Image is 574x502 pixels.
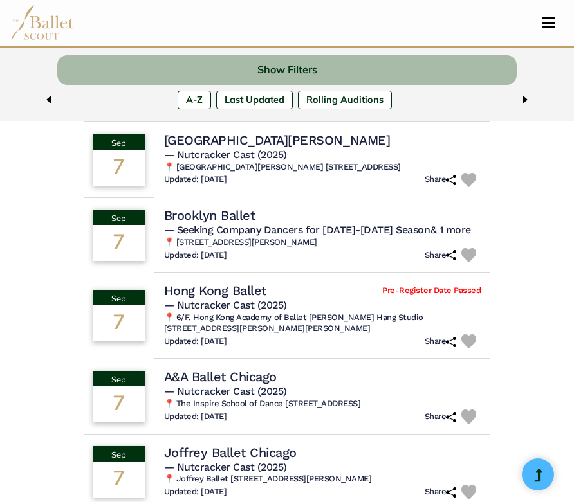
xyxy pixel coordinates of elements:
[164,282,266,299] h4: Hong Kong Ballet
[164,487,227,498] h6: Updated: [DATE]
[425,174,457,185] h6: Share
[93,462,145,498] div: 7
[93,134,145,150] div: Sep
[164,368,277,385] h4: A&A Ballet Chicago
[164,461,287,473] span: — Nutcracker Cast (2025)
[164,207,255,224] h4: Brooklyn Ballet
[93,150,145,186] div: 7
[93,386,145,422] div: 7
[533,17,564,29] button: Toggle navigation
[93,225,145,261] div: 7
[164,132,391,148] h4: [GEOGRAPHIC_DATA][PERSON_NAME]
[164,312,481,334] h6: 📍 6/F, Hong Kong Academy of Ballet [PERSON_NAME] Hang Studio [STREET_ADDRESS][PERSON_NAME][PERSON...
[430,224,471,236] a: & 1 more
[178,91,211,109] label: A-Z
[298,91,392,109] label: Rolling Auditions
[164,162,481,173] h6: 📍 [GEOGRAPHIC_DATA][PERSON_NAME] [STREET_ADDRESS]
[164,250,227,261] h6: Updated: [DATE]
[425,411,457,422] h6: Share
[216,91,293,109] label: Last Updated
[164,336,227,347] h6: Updated: [DATE]
[93,371,145,386] div: Sep
[164,411,227,422] h6: Updated: [DATE]
[164,237,481,248] h6: 📍 [STREET_ADDRESS][PERSON_NAME]
[57,55,517,85] button: Show Filters
[425,250,457,261] h6: Share
[93,305,145,341] div: 7
[425,336,457,347] h6: Share
[93,290,145,305] div: Sep
[93,210,145,225] div: Sep
[425,487,457,498] h6: Share
[164,174,227,185] h6: Updated: [DATE]
[164,399,481,409] h6: 📍 The Inspire School of Dance [STREET_ADDRESS]
[382,285,481,296] span: Pre-Register Date Passed
[164,224,471,236] span: — Seeking Company Dancers for [DATE]-[DATE] Season
[164,299,287,311] span: — Nutcracker Cast (2025)
[164,148,287,161] span: — Nutcracker Cast (2025)
[164,385,287,397] span: — Nutcracker Cast (2025)
[93,446,145,462] div: Sep
[164,444,297,461] h4: Joffrey Ballet Chicago
[164,474,481,485] h6: 📍 Joffrey Ballet [STREET_ADDRESS][PERSON_NAME]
